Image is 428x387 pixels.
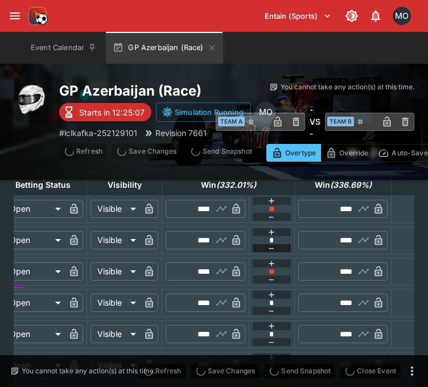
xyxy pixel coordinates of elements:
[25,5,48,27] img: PriceKinetics Logo
[392,147,427,159] p: Auto-Save
[79,106,145,118] p: Starts in 12:25:07
[155,127,207,139] p: Revision 7661
[393,7,411,25] div: Matt Oliver
[320,144,373,162] button: Override
[24,32,104,64] button: Event Calendar
[310,104,320,139] h6: - VS -
[156,102,251,122] button: Simulation Running
[3,262,65,281] div: Open
[389,3,414,28] button: Matt Oliver
[256,102,276,122] div: Matthew Oliver
[326,143,340,162] button: more
[302,178,384,192] span: Win(336.69%)
[3,325,65,343] div: Open
[281,82,414,92] p: You cannot take any action(s) at this time.
[90,262,140,281] div: Visible
[339,147,368,159] p: Override
[90,294,140,312] div: Visible
[106,32,223,64] button: GP Azerbaijan (Race)
[90,231,140,249] div: Visible
[327,117,354,126] span: Team B
[341,6,362,26] button: Toggle light/dark mode
[59,82,266,100] h2: Copy To Clipboard
[258,7,338,25] button: Select Tenant
[218,117,245,126] span: Team A
[365,6,386,26] button: Notifications
[405,364,419,378] button: more
[5,6,25,26] button: open drawer
[266,144,414,162] div: Start From
[330,178,372,192] em: ( 336.69 %)
[188,178,269,192] span: Win(332.01%)
[95,178,154,192] span: Visibility
[90,200,140,218] div: Visible
[90,325,140,343] div: Visible
[285,147,316,159] p: Overtype
[3,178,83,192] span: Betting Status
[59,127,137,139] p: Copy To Clipboard
[14,82,50,118] img: motorracing.png
[266,144,321,162] button: Overtype
[22,366,155,376] p: You cannot take any action(s) at this time.
[216,178,256,192] em: ( 332.01 %)
[3,294,65,312] div: Open
[3,200,65,218] div: Open
[3,231,65,249] div: Open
